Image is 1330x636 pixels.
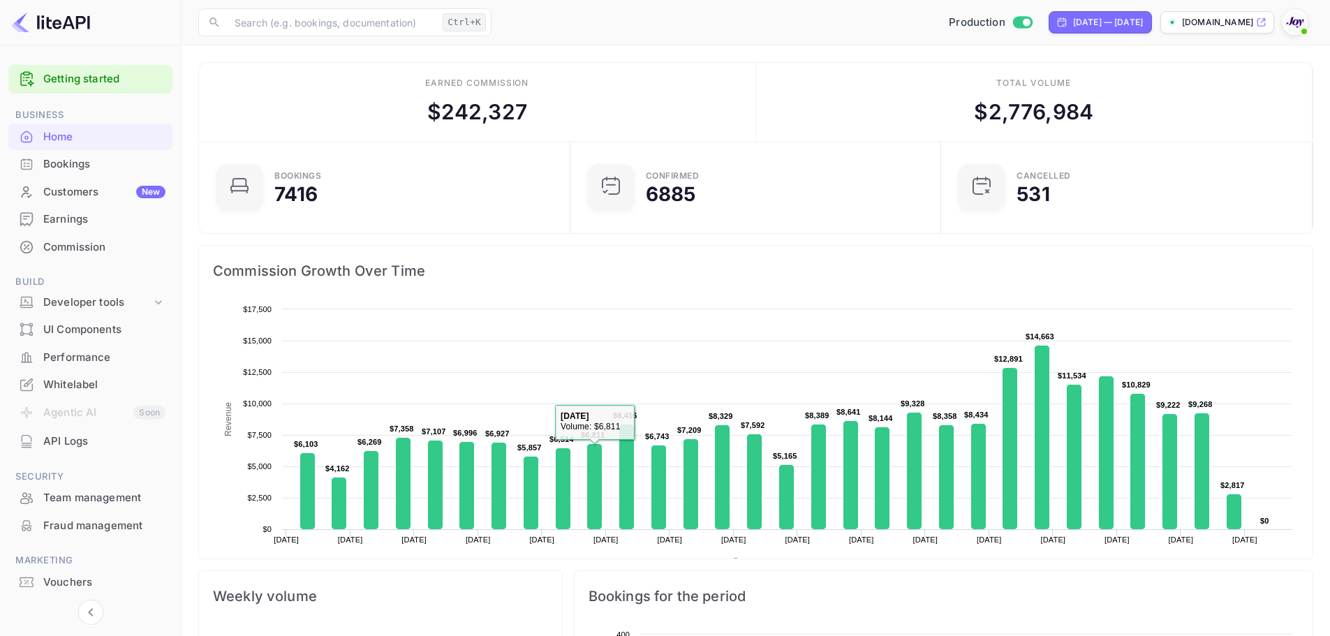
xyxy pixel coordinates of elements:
[11,11,90,34] img: LiteAPI logo
[8,469,172,485] span: Security
[43,350,165,366] div: Performance
[247,462,272,471] text: $5,000
[933,412,957,420] text: $8,358
[836,408,861,416] text: $8,641
[294,440,318,448] text: $6,103
[805,411,829,420] text: $8,389
[8,179,172,205] a: CustomersNew
[964,411,989,419] text: $8,434
[721,535,746,544] text: [DATE]
[1104,535,1130,544] text: [DATE]
[1260,517,1269,525] text: $0
[243,337,272,345] text: $15,000
[8,108,172,123] span: Business
[549,435,574,443] text: $6,514
[8,371,172,397] a: Whitelabel
[8,428,172,455] div: API Logs
[8,124,172,151] div: Home
[43,434,165,450] div: API Logs
[1026,332,1054,341] text: $14,663
[43,575,165,591] div: Vouchers
[1232,535,1257,544] text: [DATE]
[8,206,172,233] div: Earnings
[226,8,437,36] input: Search (e.g. bookings, documentation)
[646,184,696,204] div: 6885
[425,77,529,89] div: Earned commission
[8,151,172,177] a: Bookings
[1058,371,1087,380] text: $11,534
[247,431,272,439] text: $7,500
[43,239,165,256] div: Commission
[43,518,165,534] div: Fraud management
[243,399,272,408] text: $10,000
[8,485,172,512] div: Team management
[8,234,172,261] div: Commission
[223,402,233,436] text: Revenue
[213,585,548,607] span: Weekly volume
[645,432,670,441] text: $6,743
[994,355,1023,363] text: $12,891
[8,344,172,370] a: Performance
[8,553,172,568] span: Marketing
[901,399,925,408] text: $9,328
[1017,184,1049,204] div: 531
[8,344,172,371] div: Performance
[243,305,272,313] text: $17,500
[453,429,478,437] text: $6,996
[8,234,172,260] a: Commission
[8,512,172,538] a: Fraud management
[485,429,510,438] text: $6,927
[8,485,172,510] a: Team management
[274,184,318,204] div: 7416
[8,316,172,343] div: UI Components
[1188,400,1213,408] text: $9,268
[357,438,382,446] text: $6,269
[443,13,486,31] div: Ctrl+K
[913,535,938,544] text: [DATE]
[745,558,781,568] text: Revenue
[338,535,363,544] text: [DATE]
[43,377,165,393] div: Whitelabel
[741,421,765,429] text: $7,592
[849,535,874,544] text: [DATE]
[785,535,810,544] text: [DATE]
[8,274,172,290] span: Build
[1122,380,1151,389] text: $10,829
[977,535,1002,544] text: [DATE]
[466,535,491,544] text: [DATE]
[8,569,172,595] a: Vouchers
[8,124,172,149] a: Home
[943,15,1037,31] div: Switch to Sandbox mode
[593,535,619,544] text: [DATE]
[581,431,605,439] text: $6,811
[43,129,165,145] div: Home
[43,156,165,172] div: Bookings
[657,535,682,544] text: [DATE]
[8,206,172,232] a: Earnings
[8,179,172,206] div: CustomersNew
[243,368,272,376] text: $12,500
[43,212,165,228] div: Earnings
[8,151,172,178] div: Bookings
[213,260,1299,282] span: Commission Growth Over Time
[613,411,637,420] text: $8,416
[529,535,554,544] text: [DATE]
[1169,535,1194,544] text: [DATE]
[78,600,103,625] button: Collapse navigation
[974,96,1093,128] div: $ 2,776,984
[709,412,733,420] text: $8,329
[1182,16,1253,29] p: [DOMAIN_NAME]
[1073,16,1143,29] div: [DATE] — [DATE]
[427,96,527,128] div: $ 242,327
[8,428,172,454] a: API Logs
[8,371,172,399] div: Whitelabel
[325,464,350,473] text: $4,162
[43,184,165,200] div: Customers
[43,295,152,311] div: Developer tools
[773,452,797,460] text: $5,165
[263,525,272,533] text: $0
[1220,481,1245,489] text: $2,817
[1017,172,1071,180] div: CANCELLED
[43,322,165,338] div: UI Components
[274,535,299,544] text: [DATE]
